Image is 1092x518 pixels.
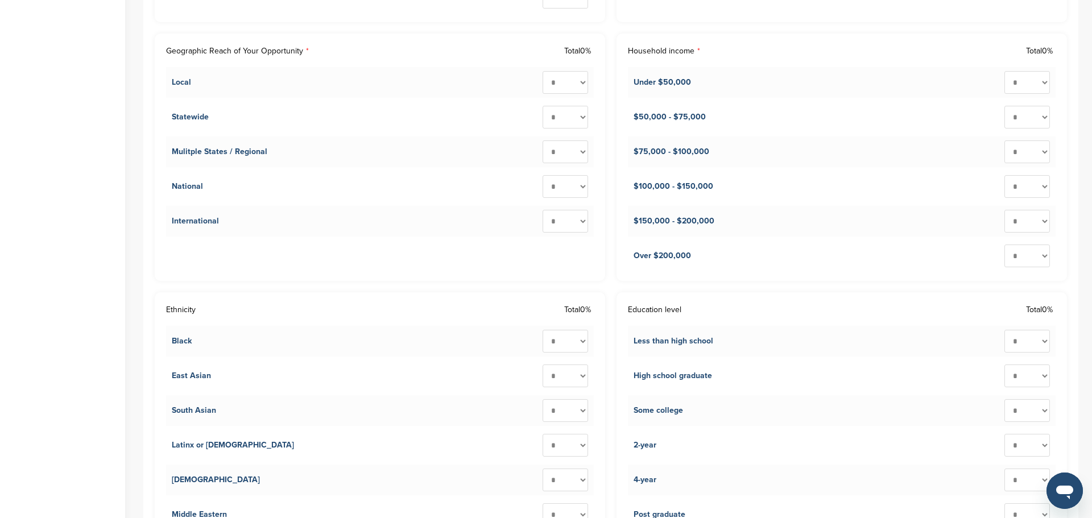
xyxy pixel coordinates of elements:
div: [DEMOGRAPHIC_DATA] [172,474,260,486]
label: Household income [628,45,700,57]
div: 4-year [634,474,656,486]
span: 0% [1042,305,1053,314]
span: 0% [1042,46,1053,56]
span: 0% [580,305,591,314]
div: Local [172,76,191,89]
div: $75,000 - $100,000 [634,146,709,158]
div: $150,000 - $200,000 [634,215,714,227]
div: High school graduate [634,370,712,382]
div: Over $200,000 [634,250,691,262]
div: $50,000 - $75,000 [634,111,706,123]
div: South Asian [172,404,216,417]
div: Total [564,304,594,316]
iframe: Button to launch messaging window, conversation in progress [1046,473,1083,509]
div: International [172,215,219,227]
div: Total [564,45,594,57]
div: Total [1026,45,1056,57]
label: Education level [628,304,681,316]
div: Statewide [172,111,209,123]
div: Under $50,000 [634,76,691,89]
div: Black [172,335,192,347]
div: 2-year [634,439,656,451]
div: Mulitple States / Regional [172,146,267,158]
label: Ethnicity [166,304,196,316]
div: Some college [634,404,683,417]
div: $100,000 - $150,000 [634,180,713,193]
div: Less than high school [634,335,713,347]
div: Total [1026,304,1056,316]
div: National [172,180,203,193]
div: Latinx or [DEMOGRAPHIC_DATA] [172,439,294,451]
div: East Asian [172,370,211,382]
label: Geographic Reach of Your Opportunity [166,45,309,57]
span: 0% [580,46,591,56]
